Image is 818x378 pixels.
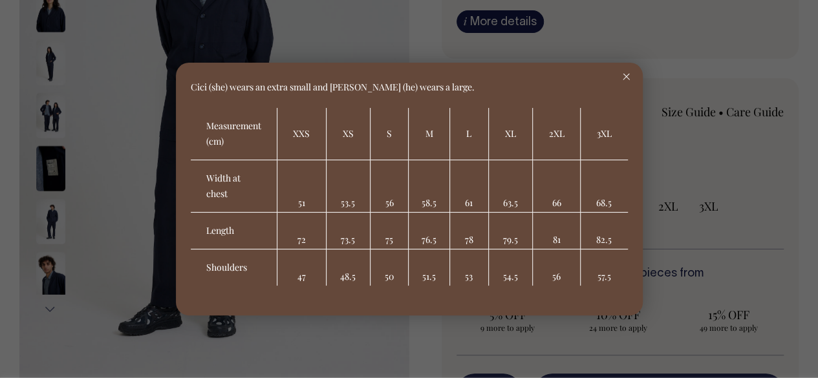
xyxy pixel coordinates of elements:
td: 56 [371,160,409,213]
td: 48.5 [327,249,371,286]
td: 56 [533,249,581,286]
td: 51 [277,160,327,213]
th: Shoulders [191,249,277,286]
td: 73.5 [327,213,371,249]
th: S [371,108,409,160]
th: 2XL [533,108,581,160]
td: 57.5 [581,249,628,286]
td: 61 [450,160,489,213]
td: 58.5 [409,160,449,213]
th: Measurement (cm) [191,108,277,160]
td: 53.5 [327,160,371,213]
td: 47 [277,249,327,286]
th: 3XL [581,108,628,160]
td: 79.5 [489,213,533,249]
td: 54.5 [489,249,533,286]
td: 78 [450,213,489,249]
td: 76.5 [409,213,449,249]
td: 50 [371,249,409,286]
td: 75 [371,213,409,249]
td: 81 [533,213,581,249]
th: XXS [277,108,327,160]
td: 66 [533,160,581,213]
th: Width at chest [191,160,277,213]
td: 51.5 [409,249,449,286]
th: XS [327,108,371,160]
td: 72 [277,213,327,249]
td: 53 [450,249,489,286]
td: 82.5 [581,213,628,249]
th: L [450,108,489,160]
th: M [409,108,449,160]
td: 63.5 [489,160,533,213]
span: Cici (she) wears an extra small and [PERSON_NAME] (he) wears a large. [191,81,475,93]
td: 68.5 [581,160,628,213]
th: Length [191,213,277,249]
th: XL [489,108,533,160]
